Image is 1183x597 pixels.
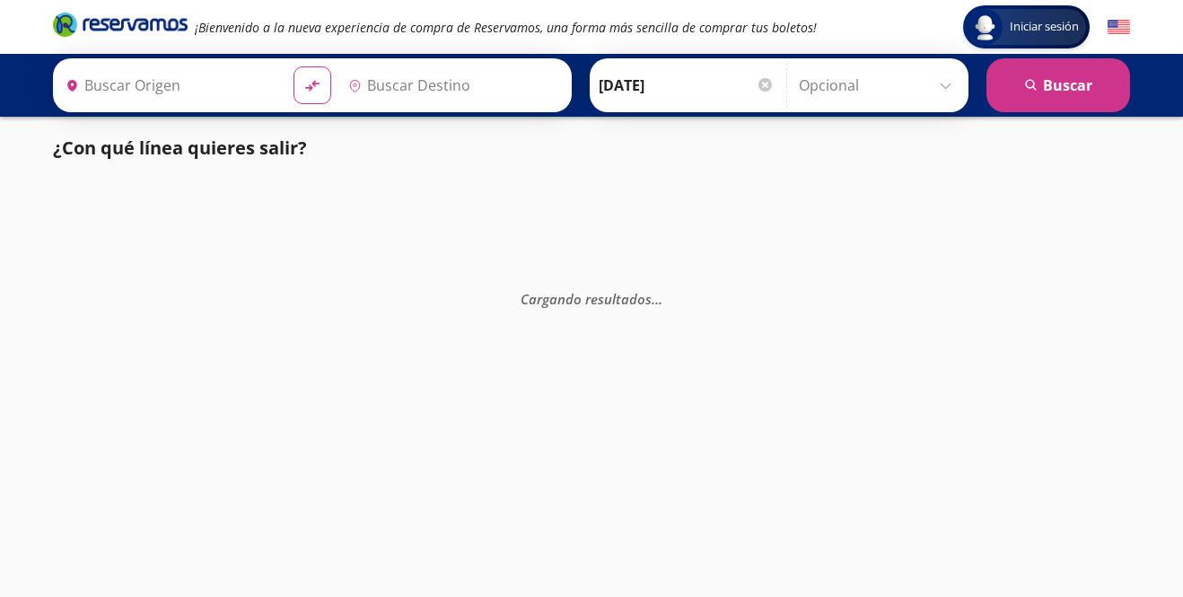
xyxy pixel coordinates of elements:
[986,58,1130,112] button: Buscar
[53,11,188,38] i: Brand Logo
[521,289,662,307] em: Cargando resultados
[53,11,188,43] a: Brand Logo
[1108,16,1130,39] button: English
[652,289,655,307] span: .
[53,135,307,162] p: ¿Con qué línea quieres salir?
[655,289,659,307] span: .
[799,63,960,108] input: Opcional
[195,19,817,36] em: ¡Bienvenido a la nueva experiencia de compra de Reservamos, una forma más sencilla de comprar tus...
[341,63,562,108] input: Buscar Destino
[1003,18,1086,36] span: Iniciar sesión
[58,63,279,108] input: Buscar Origen
[599,63,775,108] input: Elegir Fecha
[659,289,662,307] span: .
